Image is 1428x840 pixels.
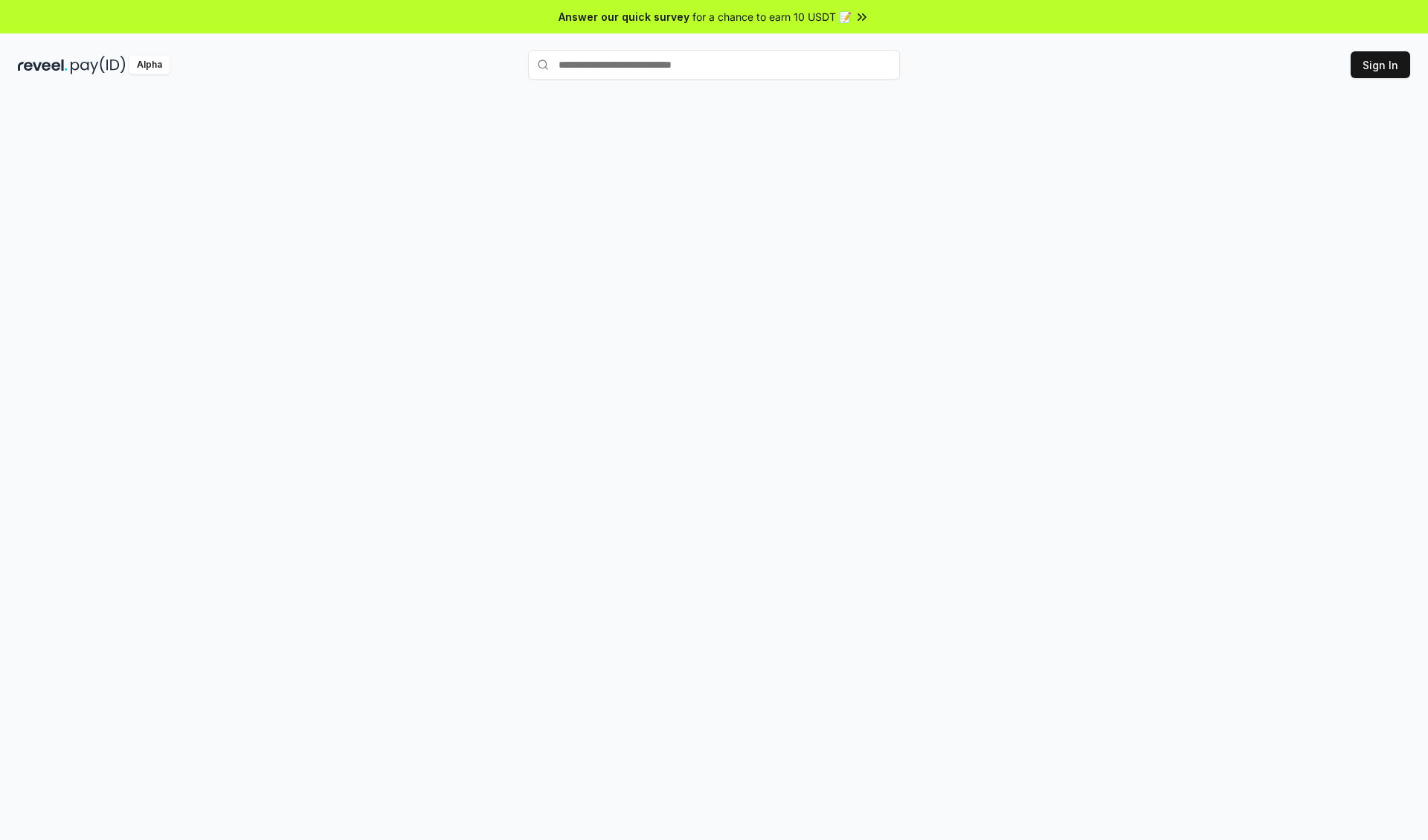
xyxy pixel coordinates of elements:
button: Sign In [1351,51,1410,78]
span: for a chance to earn 10 USDT 📝 [692,9,852,25]
span: Answer our quick survey [559,9,689,25]
img: reveel_dark [18,56,68,74]
div: Alpha [129,56,170,74]
img: pay_id [71,56,126,74]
